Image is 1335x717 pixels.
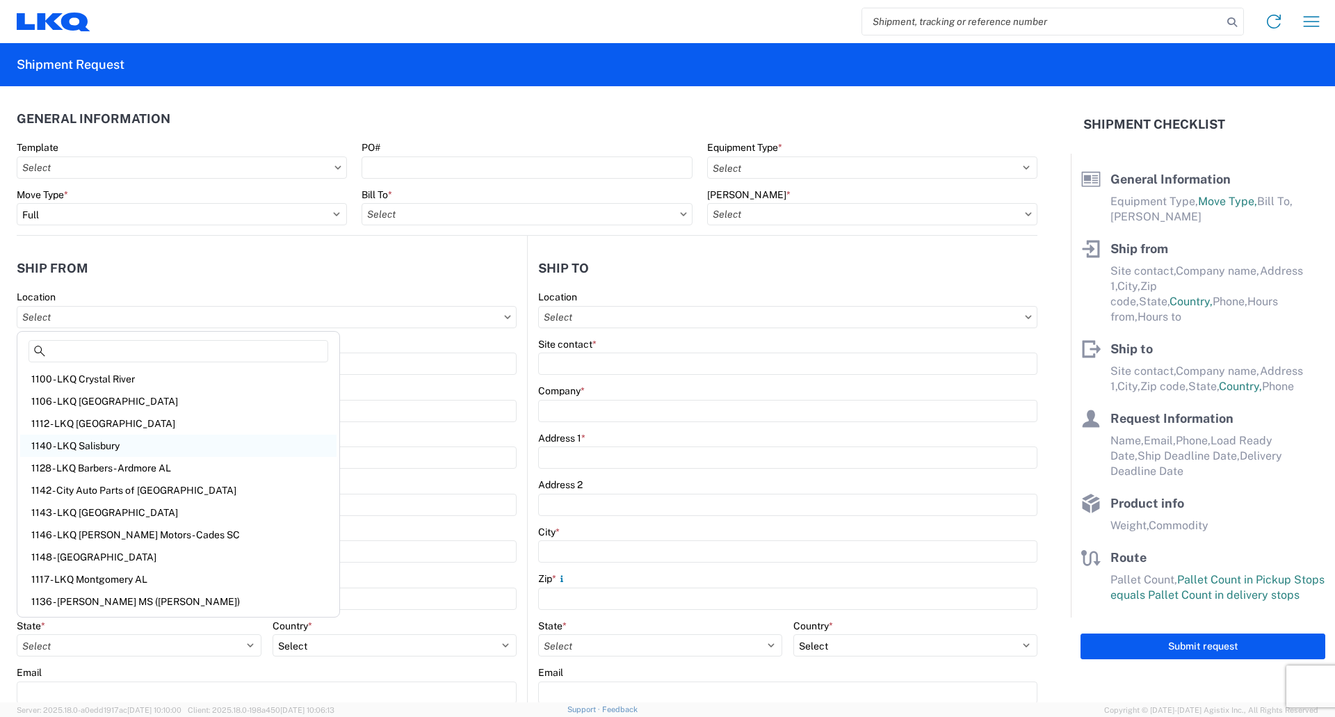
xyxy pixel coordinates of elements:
[1170,295,1213,308] span: Country,
[567,705,602,714] a: Support
[362,203,692,225] input: Select
[1176,434,1211,447] span: Phone,
[20,412,337,435] div: 1112 - LKQ [GEOGRAPHIC_DATA]
[538,291,577,303] label: Location
[1149,519,1208,532] span: Commodity
[17,306,517,328] input: Select
[1110,195,1198,208] span: Equipment Type,
[1110,411,1233,426] span: Request Information
[707,188,791,201] label: [PERSON_NAME]
[538,261,589,275] h2: Ship to
[538,385,585,397] label: Company
[1110,496,1184,510] span: Product info
[1110,519,1149,532] span: Weight,
[1110,550,1147,565] span: Route
[20,613,337,635] div: 1125 - LKQ Potomac German
[17,291,56,303] label: Location
[20,524,337,546] div: 1146 - LKQ [PERSON_NAME] Motors - Cades SC
[127,706,181,714] span: [DATE] 10:10:00
[1176,264,1260,277] span: Company name,
[17,620,45,632] label: State
[17,706,181,714] span: Server: 2025.18.0-a0edd1917ac
[1117,380,1140,393] span: City,
[280,706,334,714] span: [DATE] 10:06:13
[1188,380,1219,393] span: State,
[20,501,337,524] div: 1143 - LKQ [GEOGRAPHIC_DATA]
[1110,573,1325,602] span: Pallet Count in Pickup Stops equals Pallet Count in delivery stops
[1110,573,1177,586] span: Pallet Count,
[1110,210,1201,223] span: [PERSON_NAME]
[602,705,638,714] a: Feedback
[707,141,782,154] label: Equipment Type
[1257,195,1293,208] span: Bill To,
[793,620,833,632] label: Country
[1110,341,1153,356] span: Ship to
[1110,172,1231,186] span: General Information
[362,141,380,154] label: PO#
[17,261,88,275] h2: Ship from
[538,478,583,491] label: Address 2
[17,666,42,679] label: Email
[17,188,68,201] label: Move Type
[1144,434,1176,447] span: Email,
[1104,704,1318,716] span: Copyright © [DATE]-[DATE] Agistix Inc., All Rights Reserved
[1110,364,1176,378] span: Site contact,
[1110,241,1168,256] span: Ship from
[1081,634,1325,659] button: Submit request
[862,8,1222,35] input: Shipment, tracking or reference number
[1138,310,1181,323] span: Hours to
[17,56,124,73] h2: Shipment Request
[1213,295,1247,308] span: Phone,
[538,338,597,351] label: Site contact
[20,546,337,568] div: 1148 - [GEOGRAPHIC_DATA]
[538,432,585,444] label: Address 1
[1176,364,1260,378] span: Company name,
[538,572,567,585] label: Zip
[1262,380,1294,393] span: Phone
[1140,380,1188,393] span: Zip code,
[20,390,337,412] div: 1106 - LKQ [GEOGRAPHIC_DATA]
[362,188,392,201] label: Bill To
[20,457,337,479] div: 1128 - LKQ Barbers - Ardmore AL
[1198,195,1257,208] span: Move Type,
[17,156,347,179] input: Select
[188,706,334,714] span: Client: 2025.18.0-198a450
[1083,116,1225,133] h2: Shipment Checklist
[538,526,560,538] label: City
[1138,449,1240,462] span: Ship Deadline Date,
[1110,434,1144,447] span: Name,
[17,112,170,126] h2: General Information
[20,368,337,390] div: 1100 - LKQ Crystal River
[707,203,1037,225] input: Select
[20,479,337,501] div: 1142 - City Auto Parts of [GEOGRAPHIC_DATA]
[1110,264,1176,277] span: Site contact,
[20,568,337,590] div: 1117 - LKQ Montgomery AL
[1139,295,1170,308] span: State,
[1117,280,1140,293] span: City,
[273,620,312,632] label: Country
[17,141,58,154] label: Template
[538,306,1037,328] input: Select
[538,666,563,679] label: Email
[538,620,567,632] label: State
[20,435,337,457] div: 1140 - LKQ Salisbury
[1219,380,1262,393] span: Country,
[20,590,337,613] div: 1136 - [PERSON_NAME] MS ([PERSON_NAME])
